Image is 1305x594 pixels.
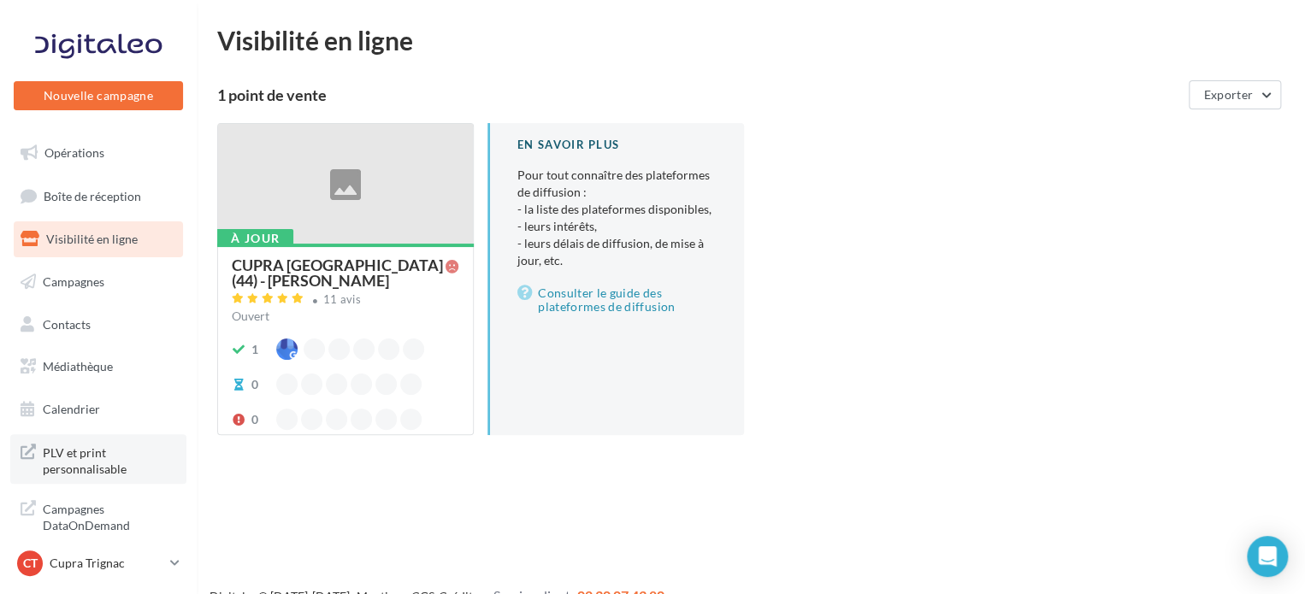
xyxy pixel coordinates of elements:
div: 1 point de vente [217,87,1182,103]
div: 11 avis [323,294,361,305]
span: CT [23,555,38,572]
span: Calendrier [43,402,100,416]
li: - leurs délais de diffusion, de mise à jour, etc. [517,235,717,269]
button: Nouvelle campagne [14,81,183,110]
a: Contacts [10,307,186,343]
span: Opérations [44,145,104,160]
span: Visibilité en ligne [46,232,138,246]
div: Visibilité en ligne [217,27,1284,53]
a: Consulter le guide des plateformes de diffusion [517,283,717,317]
a: CT Cupra Trignac [14,547,183,579]
span: PLV et print personnalisable [43,441,176,478]
p: Cupra Trignac [50,555,163,572]
span: Contacts [43,316,91,331]
li: - leurs intérêts, [517,218,717,235]
a: Campagnes DataOnDemand [10,491,186,541]
a: PLV et print personnalisable [10,434,186,485]
a: 11 avis [232,291,459,311]
div: 0 [251,376,258,393]
li: - la liste des plateformes disponibles, [517,201,717,218]
a: Visibilité en ligne [10,221,186,257]
span: Ouvert [232,309,269,323]
div: Open Intercom Messenger [1247,536,1288,577]
span: Campagnes [43,274,104,289]
a: Calendrier [10,391,186,427]
a: Opérations [10,135,186,171]
p: Pour tout connaître des plateformes de diffusion : [517,167,717,269]
span: CUPRA [GEOGRAPHIC_DATA] (44) - [PERSON_NAME] [232,257,446,288]
button: Exporter [1189,80,1281,109]
span: Médiathèque [43,359,113,373]
a: Médiathèque [10,349,186,385]
span: Boîte de réception [44,188,141,203]
div: En savoir plus [517,137,717,153]
a: Campagnes [10,264,186,300]
a: Boîte de réception [10,178,186,215]
span: Exporter [1203,87,1253,102]
div: 1 [251,341,258,358]
div: 0 [251,411,258,428]
span: Campagnes DataOnDemand [43,497,176,534]
div: À jour [217,229,293,248]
